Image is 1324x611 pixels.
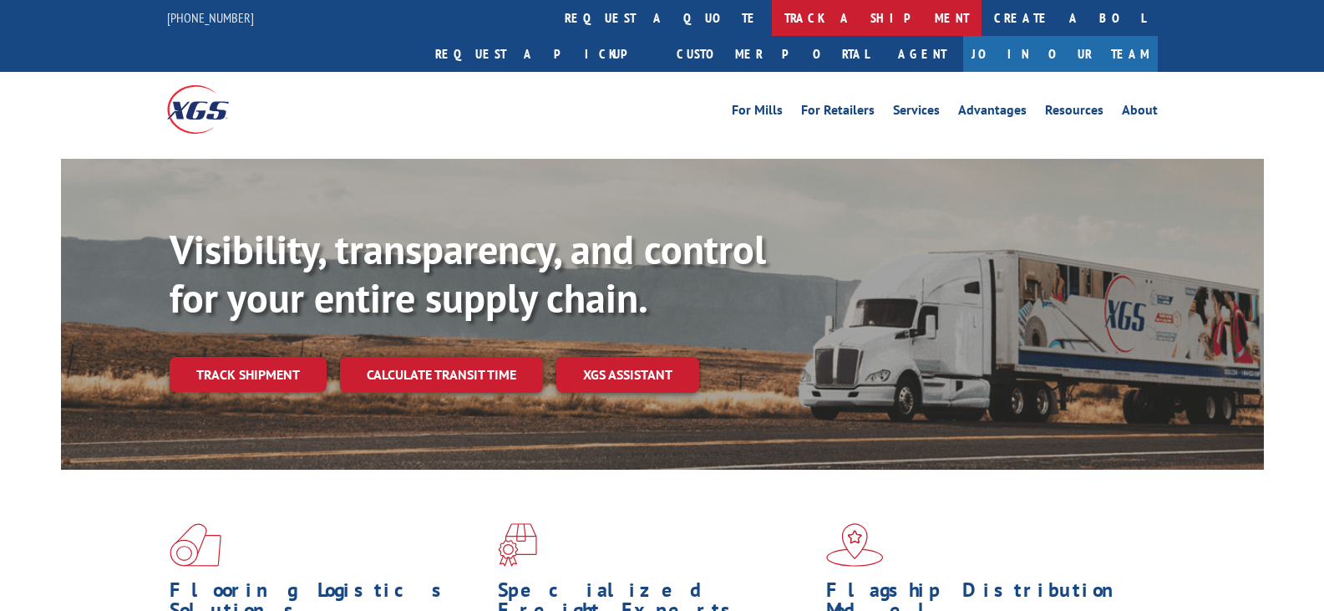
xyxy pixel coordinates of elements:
[664,36,881,72] a: Customer Portal
[423,36,664,72] a: Request a pickup
[340,357,543,393] a: Calculate transit time
[826,523,884,567] img: xgs-icon-flagship-distribution-model-red
[963,36,1158,72] a: Join Our Team
[556,357,699,393] a: XGS ASSISTANT
[732,104,783,122] a: For Mills
[170,357,327,392] a: Track shipment
[958,104,1027,122] a: Advantages
[170,523,221,567] img: xgs-icon-total-supply-chain-intelligence-red
[498,523,537,567] img: xgs-icon-focused-on-flooring-red
[801,104,875,122] a: For Retailers
[881,36,963,72] a: Agent
[1045,104,1103,122] a: Resources
[893,104,940,122] a: Services
[170,223,766,323] b: Visibility, transparency, and control for your entire supply chain.
[167,9,254,26] a: [PHONE_NUMBER]
[1122,104,1158,122] a: About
